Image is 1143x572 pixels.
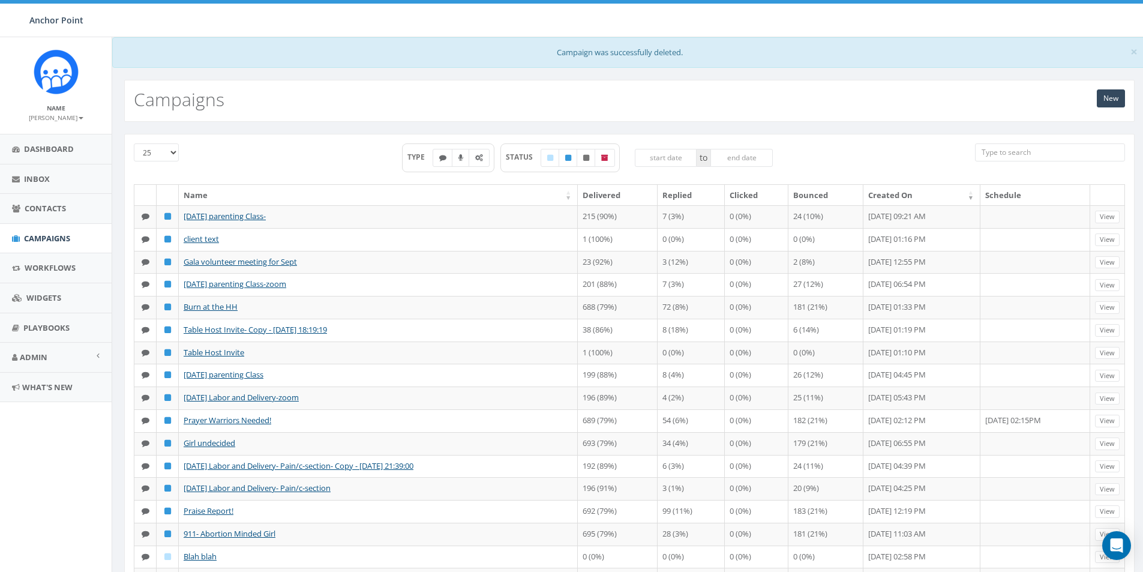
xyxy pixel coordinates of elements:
[1095,324,1120,337] a: View
[1095,301,1120,314] a: View
[142,326,149,334] i: Text SMS
[184,505,233,516] a: Praise Report!
[578,455,658,478] td: 192 (89%)
[788,455,863,478] td: 24 (11%)
[863,342,980,364] td: [DATE] 01:10 PM
[658,387,724,409] td: 4 (2%)
[1095,551,1120,564] a: View
[1095,233,1120,246] a: View
[29,112,83,122] a: [PERSON_NAME]
[583,154,589,161] i: Unpublished
[1102,531,1131,560] div: Open Intercom Messenger
[26,292,61,303] span: Widgets
[34,49,79,94] img: Rally_platform_Icon_1.png
[725,296,788,319] td: 0 (0%)
[578,319,658,342] td: 38 (86%)
[788,296,863,319] td: 181 (21%)
[142,439,149,447] i: Text SMS
[142,349,149,357] i: Text SMS
[184,233,219,244] a: client text
[469,149,490,167] label: Automated Message
[184,483,331,493] a: [DATE] Labor and Delivery- Pain/c-section
[184,256,297,267] a: Gala volunteer meeting for Sept
[635,149,697,167] input: start date
[578,342,658,364] td: 1 (100%)
[24,233,70,244] span: Campaigns
[658,500,724,523] td: 99 (11%)
[725,205,788,228] td: 0 (0%)
[725,409,788,432] td: 0 (0%)
[1095,279,1120,292] a: View
[458,154,463,161] i: Ringless Voice Mail
[658,342,724,364] td: 0 (0%)
[578,387,658,409] td: 196 (89%)
[578,523,658,546] td: 695 (79%)
[1130,46,1138,58] button: Close
[142,530,149,538] i: Text SMS
[658,455,724,478] td: 6 (3%)
[25,203,66,214] span: Contacts
[863,185,980,206] th: Created On: activate to sort column ascending
[788,546,863,568] td: 0 (0%)
[710,149,773,167] input: end date
[863,364,980,387] td: [DATE] 04:45 PM
[184,415,271,426] a: Prayer Warriors Needed!
[863,205,980,228] td: [DATE] 09:21 AM
[578,251,658,274] td: 23 (92%)
[184,211,266,221] a: [DATE] parenting Class-
[142,280,149,288] i: Text SMS
[658,409,724,432] td: 54 (6%)
[863,477,980,500] td: [DATE] 04:25 PM
[1095,393,1120,405] a: View
[1095,438,1120,450] a: View
[658,432,724,455] td: 34 (4%)
[788,205,863,228] td: 24 (10%)
[725,500,788,523] td: 0 (0%)
[184,460,413,471] a: [DATE] Labor and Delivery- Pain/c-section- Copy - [DATE] 21:39:00
[578,432,658,455] td: 693 (79%)
[22,382,73,393] span: What's New
[184,551,217,562] a: Blah blah
[1095,483,1120,496] a: View
[164,326,171,334] i: Published
[47,104,65,112] small: Name
[788,523,863,546] td: 181 (21%)
[658,364,724,387] td: 8 (4%)
[725,477,788,500] td: 0 (0%)
[184,528,275,539] a: 911- Abortion Minded Girl
[595,149,615,167] label: Archived
[29,14,83,26] span: Anchor Point
[164,235,171,243] i: Published
[578,205,658,228] td: 215 (90%)
[164,553,171,561] i: Draft
[164,439,171,447] i: Published
[142,235,149,243] i: Text SMS
[725,523,788,546] td: 0 (0%)
[407,152,433,162] span: TYPE
[164,484,171,492] i: Published
[20,352,47,363] span: Admin
[697,149,710,167] span: to
[725,546,788,568] td: 0 (0%)
[565,154,571,161] i: Published
[863,455,980,478] td: [DATE] 04:39 PM
[547,154,553,161] i: Draft
[142,212,149,220] i: Text SMS
[788,364,863,387] td: 26 (12%)
[725,251,788,274] td: 0 (0%)
[142,417,149,424] i: Text SMS
[164,349,171,357] i: Published
[142,553,149,561] i: Text SMS
[164,371,171,379] i: Published
[658,477,724,500] td: 3 (1%)
[179,185,578,206] th: Name: activate to sort column ascending
[788,342,863,364] td: 0 (0%)
[788,409,863,432] td: 182 (21%)
[1095,528,1120,541] a: View
[439,154,446,161] i: Text SMS
[788,432,863,455] td: 179 (21%)
[24,173,50,184] span: Inbox
[725,455,788,478] td: 0 (0%)
[1095,415,1120,427] a: View
[433,149,453,167] label: Text SMS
